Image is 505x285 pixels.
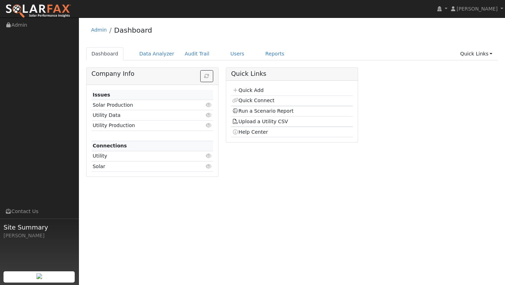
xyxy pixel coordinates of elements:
td: Utility Data [92,110,194,120]
td: Utility Production [92,120,194,131]
img: retrieve [36,273,42,279]
strong: Issues [93,92,110,98]
i: Click to view [206,113,212,118]
span: [PERSON_NAME] [457,6,498,12]
a: Quick Connect [232,98,274,103]
td: Solar Production [92,100,194,110]
a: Upload a Utility CSV [232,119,288,124]
i: Click to view [206,123,212,128]
a: Audit Trail [180,47,215,60]
a: Data Analyzer [134,47,180,60]
td: Solar [92,161,194,172]
a: Run a Scenario Report [232,108,294,114]
a: Quick Links [455,47,498,60]
a: Quick Add [232,87,263,93]
div: [PERSON_NAME] [4,232,75,239]
a: Reports [260,47,290,60]
img: SolarFax [5,4,71,19]
h5: Quick Links [231,70,353,78]
i: Click to view [206,153,212,158]
a: Users [225,47,250,60]
i: Click to view [206,164,212,169]
i: Click to view [206,102,212,107]
a: Help Center [232,129,268,135]
span: Site Summary [4,223,75,232]
td: Utility [92,151,194,161]
strong: Connections [93,143,127,148]
a: Dashboard [86,47,124,60]
a: Dashboard [114,26,152,34]
a: Admin [91,27,107,33]
h5: Company Info [92,70,213,78]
